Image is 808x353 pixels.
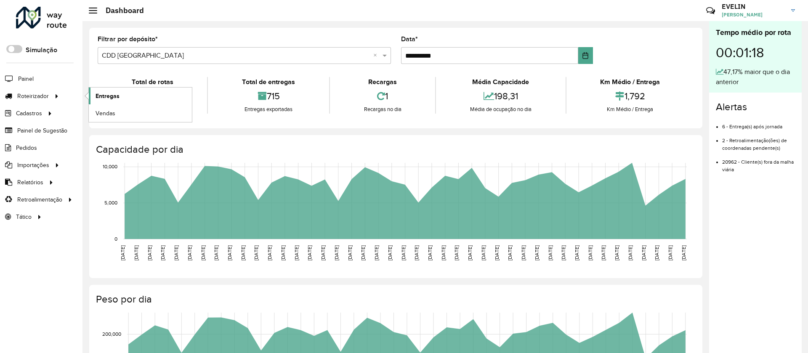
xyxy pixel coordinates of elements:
li: 2 - Retroalimentação(ões) de coordenadas pendente(s) [722,130,795,152]
span: Relatórios [17,178,43,187]
div: 1,792 [569,87,692,105]
div: Média de ocupação no dia [438,105,563,114]
div: Tempo médio por rota [716,27,795,38]
span: Clear all [373,50,380,61]
text: [DATE] [320,245,326,260]
span: Pedidos [16,143,37,152]
text: [DATE] [133,245,139,260]
text: [DATE] [200,245,206,260]
text: [DATE] [120,245,125,260]
text: [DATE] [347,245,353,260]
span: Importações [17,161,49,170]
text: [DATE] [467,245,473,260]
text: [DATE] [627,245,633,260]
text: [DATE] [601,245,606,260]
text: [DATE] [534,245,540,260]
span: Cadastros [16,109,42,118]
span: Entregas [96,92,120,101]
text: [DATE] [360,245,366,260]
div: 198,31 [438,87,563,105]
text: [DATE] [427,245,433,260]
text: 10,000 [103,164,117,170]
div: Total de rotas [100,77,205,87]
h2: Dashboard [97,6,144,15]
h4: Capacidade por dia [96,143,694,156]
text: [DATE] [334,245,339,260]
div: Total de entregas [210,77,327,87]
div: 00:01:18 [716,38,795,67]
span: Retroalimentação [17,195,62,204]
text: [DATE] [574,245,579,260]
h3: EVELIN [722,3,785,11]
text: [DATE] [240,245,246,260]
text: [DATE] [654,245,659,260]
text: [DATE] [641,245,646,260]
button: Choose Date [578,47,593,64]
div: Recargas [332,77,433,87]
li: 20962 - Cliente(s) fora da malha viária [722,152,795,173]
div: Km Médio / Entrega [569,105,692,114]
text: [DATE] [307,245,312,260]
h4: Alertas [716,101,795,113]
a: Contato Rápido [702,2,720,20]
div: 715 [210,87,327,105]
text: 200,000 [102,332,121,337]
span: Tático [16,212,32,221]
text: 0 [114,236,117,242]
span: Painel [18,74,34,83]
text: [DATE] [173,245,179,260]
text: [DATE] [401,245,406,260]
text: [DATE] [227,245,232,260]
text: [DATE] [387,245,393,260]
text: [DATE] [374,245,379,260]
text: [DATE] [187,245,192,260]
div: 47,17% maior que o dia anterior [716,67,795,87]
text: [DATE] [147,245,152,260]
span: Painel de Sugestão [17,126,67,135]
h4: Peso por dia [96,293,694,305]
text: [DATE] [521,245,526,260]
div: 1 [332,87,433,105]
text: [DATE] [280,245,286,260]
text: [DATE] [454,245,459,260]
span: [PERSON_NAME] [722,11,785,19]
li: 6 - Entrega(s) após jornada [722,117,795,130]
text: [DATE] [667,245,673,260]
text: [DATE] [253,245,259,260]
text: [DATE] [507,245,513,260]
label: Filtrar por depósito [98,34,158,44]
text: [DATE] [267,245,272,260]
a: Entregas [89,88,192,104]
text: [DATE] [481,245,486,260]
text: [DATE] [414,245,419,260]
div: Entregas exportadas [210,105,327,114]
text: [DATE] [294,245,299,260]
text: [DATE] [681,245,686,260]
span: Vendas [96,109,115,118]
text: [DATE] [213,245,219,260]
text: [DATE] [494,245,500,260]
a: Vendas [89,105,192,122]
label: Data [401,34,418,44]
div: Km Médio / Entrega [569,77,692,87]
text: [DATE] [160,245,165,260]
text: [DATE] [587,245,593,260]
label: Simulação [26,45,57,55]
div: Recargas no dia [332,105,433,114]
div: Média Capacidade [438,77,563,87]
text: [DATE] [561,245,566,260]
text: [DATE] [548,245,553,260]
span: Roteirizador [17,92,49,101]
text: 5,000 [104,200,117,205]
text: [DATE] [614,245,619,260]
text: [DATE] [441,245,446,260]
